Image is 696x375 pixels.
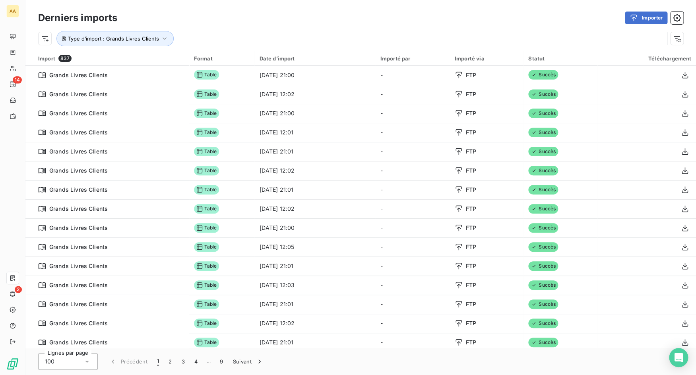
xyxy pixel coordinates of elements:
span: Succès [528,299,558,309]
td: [DATE] 21:00 [254,104,375,123]
button: 1 [152,353,164,370]
div: Date d’import [259,55,370,62]
span: Table [194,166,219,175]
div: Statut [528,55,593,62]
button: Type d’import : Grands Livres Clients [56,31,174,46]
span: FTP [466,338,476,346]
span: Table [194,147,219,156]
span: Table [194,223,219,233]
td: [DATE] 21:00 [254,66,375,85]
div: Téléchargement [602,55,691,62]
img: Logo LeanPay [6,358,19,370]
button: 3 [177,353,190,370]
span: FTP [466,300,476,308]
td: - [376,85,450,104]
span: Succès [528,70,558,80]
td: [DATE] 12:02 [254,85,375,104]
span: Table [194,204,219,214]
span: FTP [466,109,476,117]
span: Grands Livres Clients [49,300,108,308]
span: Succès [528,185,558,194]
span: Succès [528,109,558,118]
span: Table [194,299,219,309]
span: FTP [466,71,476,79]
td: - [376,295,450,314]
button: Suivant [228,353,268,370]
span: Succès [528,242,558,252]
span: Grands Livres Clients [49,224,108,232]
td: - [376,237,450,256]
td: - [376,333,450,352]
div: Importé par [380,55,445,62]
span: Grands Livres Clients [49,243,108,251]
span: Grands Livres Clients [49,128,108,136]
span: Grands Livres Clients [49,281,108,289]
span: Table [194,89,219,99]
span: Grands Livres Clients [49,90,108,98]
td: - [376,199,450,218]
button: 9 [215,353,228,370]
span: Table [194,242,219,252]
span: Succès [528,280,558,290]
td: - [376,161,450,180]
div: Open Intercom Messenger [669,348,688,367]
td: - [376,142,450,161]
span: … [202,355,215,368]
td: [DATE] 21:01 [254,256,375,276]
span: Succès [528,261,558,271]
span: Succès [528,128,558,137]
span: Table [194,109,219,118]
td: - [376,314,450,333]
span: Table [194,128,219,137]
td: - [376,123,450,142]
span: Table [194,185,219,194]
td: [DATE] 21:01 [254,180,375,199]
td: - [376,104,450,123]
span: Succès [528,147,558,156]
span: Grands Livres Clients [49,338,108,346]
span: Table [194,338,219,347]
span: FTP [466,128,476,136]
td: [DATE] 12:05 [254,237,375,256]
span: FTP [466,205,476,213]
span: 2 [15,286,22,293]
button: Précédent [104,353,152,370]
div: Importé via [455,55,519,62]
td: - [376,256,450,276]
span: Grands Livres Clients [49,167,108,175]
span: FTP [466,148,476,155]
span: FTP [466,243,476,251]
span: Grands Livres Clients [49,262,108,270]
button: 2 [164,353,176,370]
span: FTP [466,319,476,327]
td: - [376,218,450,237]
span: Grands Livres Clients [49,186,108,194]
span: Table [194,70,219,80]
td: [DATE] 12:02 [254,161,375,180]
span: FTP [466,262,476,270]
span: 1 [157,358,159,365]
span: Grands Livres Clients [49,205,108,213]
td: [DATE] 21:01 [254,333,375,352]
span: Grands Livres Clients [49,148,108,155]
span: Table [194,319,219,328]
span: Type d’import : Grands Livres Clients [68,35,159,42]
td: [DATE] 12:02 [254,314,375,333]
td: - [376,66,450,85]
div: Format [194,55,250,62]
span: Succès [528,338,558,347]
td: [DATE] 12:03 [254,276,375,295]
span: 837 [58,55,72,62]
td: [DATE] 21:00 [254,218,375,237]
td: [DATE] 21:01 [254,142,375,161]
td: - [376,276,450,295]
span: Grands Livres Clients [49,109,108,117]
span: Table [194,261,219,271]
span: FTP [466,186,476,194]
span: FTP [466,90,476,98]
td: [DATE] 12:02 [254,199,375,218]
span: Succès [528,166,558,175]
div: AA [6,5,19,17]
span: Grands Livres Clients [49,319,108,327]
span: Grands Livres Clients [49,71,108,79]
